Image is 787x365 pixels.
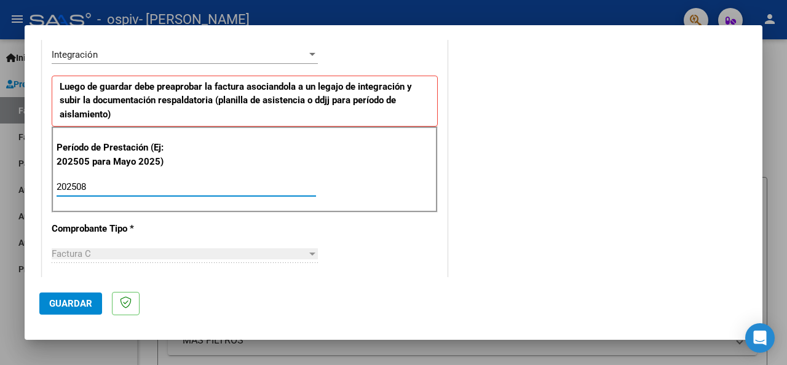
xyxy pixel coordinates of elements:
p: Período de Prestación (Ej: 202505 para Mayo 2025) [57,141,170,168]
div: Open Intercom Messenger [745,323,775,353]
strong: Luego de guardar debe preaprobar la factura asociandola a un legajo de integración y subir la doc... [60,81,412,120]
button: Guardar [39,292,102,315]
p: Comprobante Tipo * [52,222,167,236]
span: Integración [52,49,98,60]
span: Factura C [52,248,91,259]
span: Guardar [49,298,92,309]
